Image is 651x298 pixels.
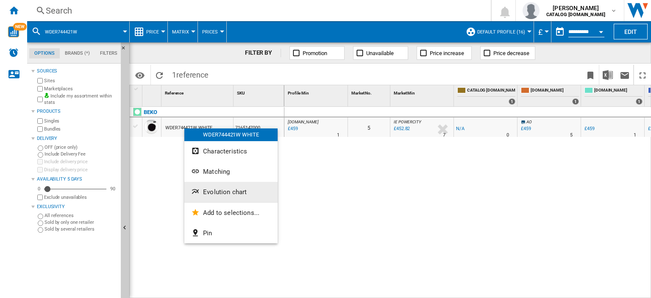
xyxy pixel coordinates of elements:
[184,128,278,141] div: WDER744421W WHITE
[184,203,278,223] button: Add to selections...
[203,188,247,196] span: Evolution chart
[203,209,259,217] span: Add to selections...
[184,141,278,162] button: Characteristics
[184,223,278,243] button: Pin...
[203,168,230,175] span: Matching
[203,229,212,237] span: Pin
[184,182,278,202] button: Evolution chart
[184,162,278,182] button: Matching
[203,148,247,155] span: Characteristics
